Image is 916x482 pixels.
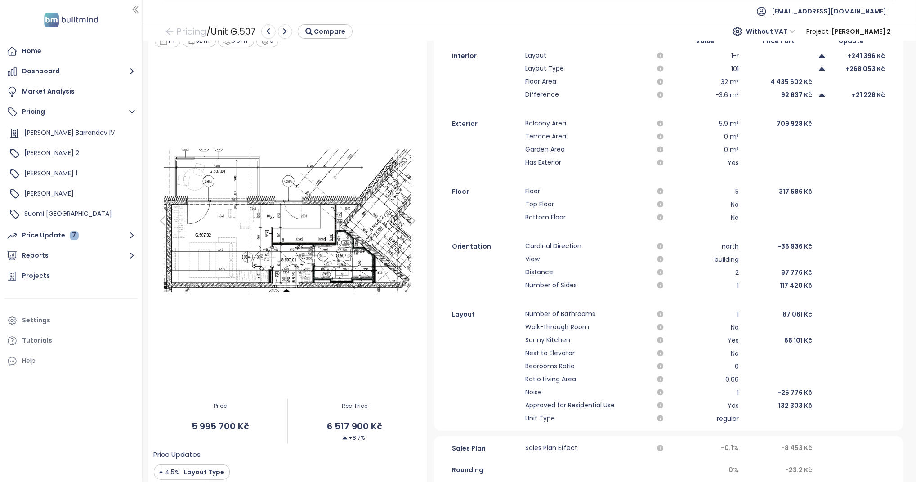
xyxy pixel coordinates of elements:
div: No [671,212,739,223]
span: caret-up [818,90,827,99]
div: [PERSON_NAME] 1 [7,165,135,183]
div: 1-r [155,35,180,47]
div: -25 776 Kč [745,387,812,398]
span: Bottom Floor [525,212,649,223]
span: +268 053 Kč [845,64,885,74]
div: No [671,199,739,210]
span: [PERSON_NAME] [24,189,74,198]
div: 1 [671,309,739,320]
div: Yes [671,335,739,346]
span: Approved for Residential Use [525,400,649,411]
div: Projects [22,270,50,281]
div: Orientation [452,241,519,252]
span: Rec. Price [288,402,421,411]
div: Layout [452,309,519,320]
div: Suomi [GEOGRAPHIC_DATA] [7,205,135,223]
div: -23.2 Kč [745,465,812,475]
div: -3.6 m² [671,89,739,100]
div: 32 m² [183,35,216,47]
span: Without VAT [746,25,795,38]
span: Balcony Area [525,118,649,129]
div: [PERSON_NAME] 2 [7,144,135,162]
span: 5 995 700 Kč [154,420,287,433]
span: Price [154,402,287,411]
div: 68 101 Kč [745,335,812,346]
div: Project : [806,23,891,40]
div: 92 637 Kč [745,89,812,100]
span: [PERSON_NAME] 2 [24,148,79,157]
button: Price Update 7 [4,227,138,245]
span: Sales Plan [452,443,519,454]
div: 5 [256,35,279,47]
div: 0.66 [671,374,739,385]
a: Market Analysis [4,83,138,101]
div: 87 061 Kč [745,309,812,320]
div: 101 [671,63,739,74]
a: Projects [4,267,138,285]
div: -0.1 % [671,443,739,454]
div: 0 m² [671,131,739,142]
a: Settings [4,312,138,330]
div: Price Update [22,230,79,241]
span: +8.7% [342,434,365,442]
span: Price Updates [154,449,201,460]
div: 0 [671,361,739,372]
img: logo [41,11,101,29]
span: arrow-left [165,27,174,36]
span: Walk-through Room [525,322,649,333]
div: 132 303 Kč [745,400,812,411]
button: Reports [4,247,138,265]
div: Exterior [452,118,519,129]
span: Layout Type [182,467,225,477]
span: Cardinal Direction [525,241,649,252]
div: No [671,348,739,359]
span: +21 226 Kč [852,90,885,100]
div: 1 [671,280,739,291]
span: Rounding [452,465,519,475]
div: 4 435 602 Kč [745,76,812,87]
div: north [671,241,739,252]
span: [PERSON_NAME] Barrandov IV [24,128,115,137]
span: View [525,254,649,265]
span: Number of Sides [525,280,649,291]
span: Terrace Area [525,131,649,142]
div: Help [22,355,36,366]
div: [PERSON_NAME] Barrandov IV [7,124,135,142]
span: Number of Bathrooms [525,309,649,320]
button: Dashboard [4,62,138,80]
div: 5.9 m² [671,118,739,129]
span: Distance [525,267,649,278]
span: Sunny Kitchen [525,335,649,346]
div: Home [22,45,41,57]
button: Pricing [4,103,138,121]
div: -36 936 Kč [745,241,812,252]
span: Next to Elevator [525,348,649,359]
div: 117 420 Kč [745,280,812,291]
div: 32 m² [671,76,739,87]
span: Ratio Living Area [525,374,649,385]
div: 0 m² [671,144,739,155]
span: Floor [525,186,649,197]
div: -8 453 Kč [745,443,812,454]
div: Yes [671,157,739,168]
div: 0 % [671,465,739,475]
button: Compare [298,24,353,39]
span: Top Floor [525,199,649,210]
span: Sales Plan Effect [525,443,577,454]
div: Help [4,352,138,370]
img: Decrease [342,435,348,441]
a: Tutorials [4,332,138,350]
div: 709 928 Kč [745,118,812,129]
span: Noise [525,387,649,398]
span: Layout Type [525,63,649,74]
img: Floor plan [154,147,422,295]
span: 6 517 900 Kč [288,420,421,433]
div: [PERSON_NAME] [7,185,135,203]
div: 1 [671,387,739,398]
div: Yes [671,400,739,411]
a: Home [4,42,138,60]
span: Compare [314,27,345,36]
